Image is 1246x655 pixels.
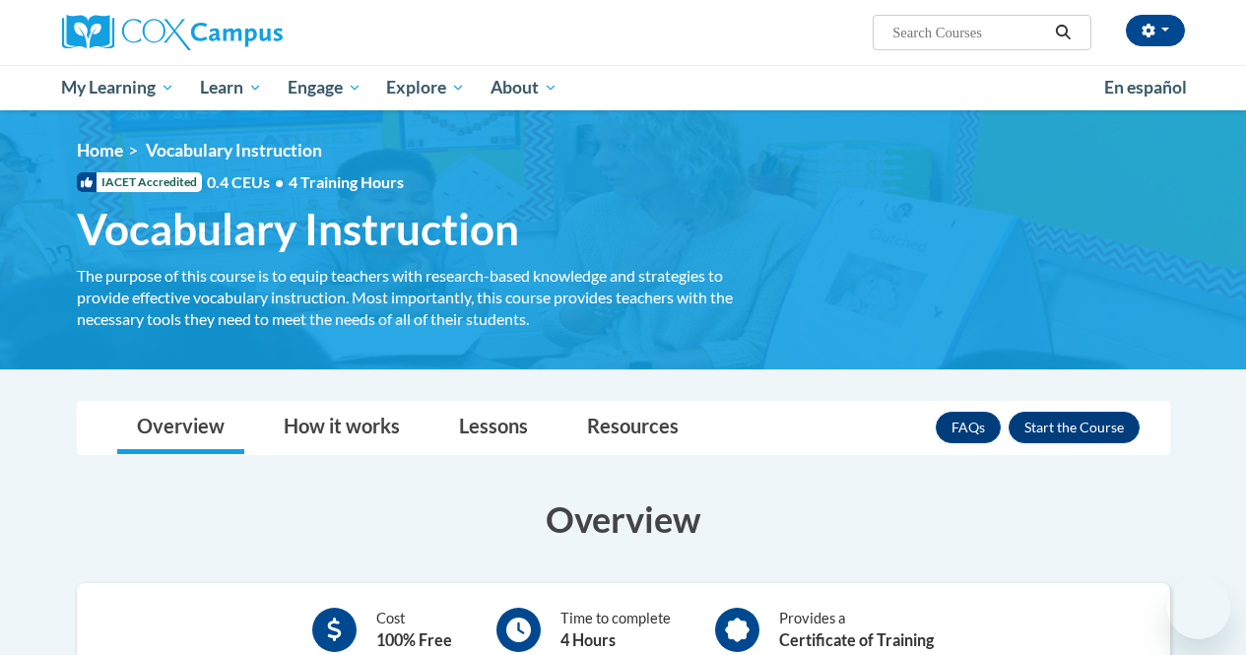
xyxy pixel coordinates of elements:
a: Overview [117,402,244,454]
span: Vocabulary Instruction [77,203,519,255]
a: Lessons [439,402,548,454]
a: Engage [275,65,374,110]
span: Learn [200,76,262,99]
b: 4 Hours [560,630,616,649]
span: My Learning [61,76,174,99]
img: Cox Campus [62,15,283,50]
b: 100% Free [376,630,452,649]
div: Provides a [779,608,934,652]
input: Search Courses [890,21,1048,44]
a: Cox Campus [62,15,417,50]
span: IACET Accredited [77,172,202,192]
span: Explore [386,76,465,99]
span: Vocabulary Instruction [146,140,322,161]
span: Engage [288,76,361,99]
h3: Overview [77,494,1170,544]
div: Cost [376,608,452,652]
a: Home [77,140,123,161]
span: • [275,172,284,191]
a: Resources [567,402,698,454]
div: The purpose of this course is to equip teachers with research-based knowledge and strategies to p... [77,265,756,330]
a: Explore [373,65,478,110]
span: 4 Training Hours [289,172,404,191]
div: Time to complete [560,608,671,652]
a: En español [1091,67,1200,108]
button: Search [1048,21,1078,44]
a: My Learning [49,65,188,110]
iframe: Button to launch messaging window [1167,576,1230,639]
span: About [491,76,557,99]
a: How it works [264,402,420,454]
button: Account Settings [1126,15,1185,46]
a: FAQs [936,412,1001,443]
a: About [478,65,570,110]
span: 0.4 CEUs [207,171,404,193]
button: Enroll [1009,412,1140,443]
a: Learn [187,65,275,110]
span: En español [1104,77,1187,98]
div: Main menu [47,65,1200,110]
b: Certificate of Training [779,630,934,649]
